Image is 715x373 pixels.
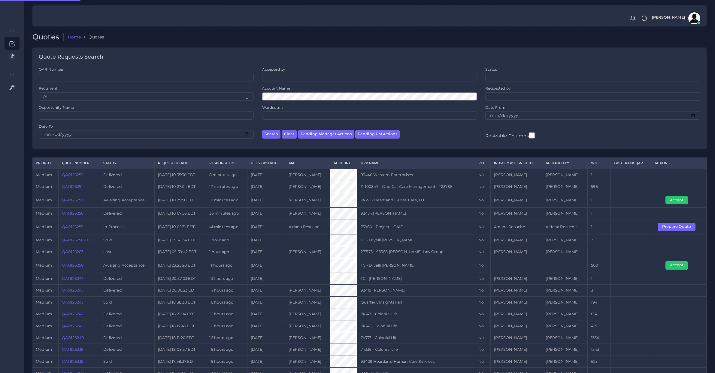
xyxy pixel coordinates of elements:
td: Delivered [100,169,155,181]
td: [DATE] [247,356,285,367]
td: 16 hours ago [206,308,247,320]
label: QAR Number [39,67,64,72]
td: [PERSON_NAME] [491,193,542,207]
td: [PERSON_NAME] [542,208,587,219]
td: [PERSON_NAME] [491,273,542,284]
th: Delivery Date [247,158,285,169]
td: [PERSON_NAME] [491,208,542,219]
td: 16 hours ago [206,320,247,332]
a: QAR126241 [62,324,83,328]
button: Clear [282,130,297,139]
td: TC - Dryelli [PERSON_NAME] [357,258,475,273]
td: [PERSON_NAME] [491,169,542,181]
span: medium [36,173,52,177]
a: QAR126243 [62,300,83,304]
td: 1 hour ago [206,234,247,246]
label: Recurrent [39,86,57,91]
td: 1 [587,273,610,284]
td: Delivered [100,320,155,332]
td: No [475,356,490,367]
td: No [475,193,490,207]
td: No [475,296,490,308]
td: 277175 - 93368 [PERSON_NAME] Law Group [357,246,475,258]
td: Lost [100,246,155,258]
td: No [475,169,490,181]
td: No [475,320,490,332]
td: Sold [100,296,155,308]
span: [PERSON_NAME] [652,16,685,20]
label: Wordcount [262,105,283,110]
span: medium [36,184,52,189]
td: 814 [587,308,610,320]
td: [PERSON_NAME] [285,356,330,367]
span: medium [36,312,52,316]
label: Accepted by [262,67,286,72]
td: [DATE] 20:57:03 EDT [154,273,206,284]
td: Delivered [100,332,155,344]
td: [PERSON_NAME] [542,356,587,367]
td: [PERSON_NAME] [491,246,542,258]
label: Requested by [485,86,511,91]
td: [PERSON_NAME] [542,193,587,207]
td: [PERSON_NAME] [542,332,587,344]
td: Delivered [100,308,155,320]
td: [PERSON_NAME] [542,285,587,296]
td: [PERSON_NAME] [542,273,587,284]
td: 11 hours ago [206,258,247,273]
button: Prepare Quote [658,223,695,231]
span: medium [36,238,52,242]
a: QAR126240 [62,335,84,340]
td: P-100849 - One Call Care Management - T23785 [357,181,475,193]
a: Prepare Quote [658,224,700,229]
td: 74341 - Colonial Life [357,320,475,332]
td: [PERSON_NAME] [491,356,542,367]
td: Awaiting Acceptance [100,193,155,207]
td: [PERSON_NAME] [285,308,330,320]
td: 14 hours ago [206,285,247,296]
td: No [475,273,490,284]
label: Account Name [262,86,290,91]
td: No [475,219,490,234]
td: 1 [587,169,610,181]
td: 74336 - Colonial Life [357,344,475,356]
td: [PERSON_NAME] [285,320,330,332]
td: [PERSON_NAME] [285,344,330,356]
th: Priority [32,158,59,169]
span: medium [36,198,52,202]
td: Delivered [100,285,155,296]
td: [DATE] [247,234,285,246]
td: 500 [587,258,610,273]
span: medium [36,225,52,229]
td: 1 hour ago [206,246,247,258]
td: 93419 [PERSON_NAME] [357,285,475,296]
td: [PERSON_NAME] [285,246,330,258]
td: [DATE] 10:25:50 EDT [154,193,206,207]
td: [PERSON_NAME] [285,193,330,207]
td: No [475,181,490,193]
td: [PERSON_NAME] [491,181,542,193]
td: [DATE] 10:27:04 EDT [154,181,206,193]
td: 18 minutes ago [206,193,247,207]
td: No [475,285,490,296]
button: Accept [665,196,688,204]
td: [PERSON_NAME] [491,308,542,320]
td: 415 [587,320,610,332]
a: QAR126256 [62,211,83,216]
td: [DATE] [247,273,285,284]
td: [PERSON_NAME] [542,344,587,356]
td: No [475,258,490,273]
td: In Process [100,219,155,234]
td: TC - Dryelli [PERSON_NAME] [357,234,475,246]
td: Delivered [100,181,155,193]
td: TC - [PERSON_NAME] [357,273,475,284]
th: Account [330,158,357,169]
label: Date To [39,124,53,129]
td: [PERSON_NAME] [285,296,330,308]
th: Opp Name [357,158,475,169]
td: [PERSON_NAME] [491,344,542,356]
td: No [475,344,490,356]
td: 93409 Heartland Human Care Services [357,356,475,367]
td: [DATE] 17:58:37 EDT [154,356,206,367]
td: 625 [587,356,610,367]
button: Search [262,130,280,139]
